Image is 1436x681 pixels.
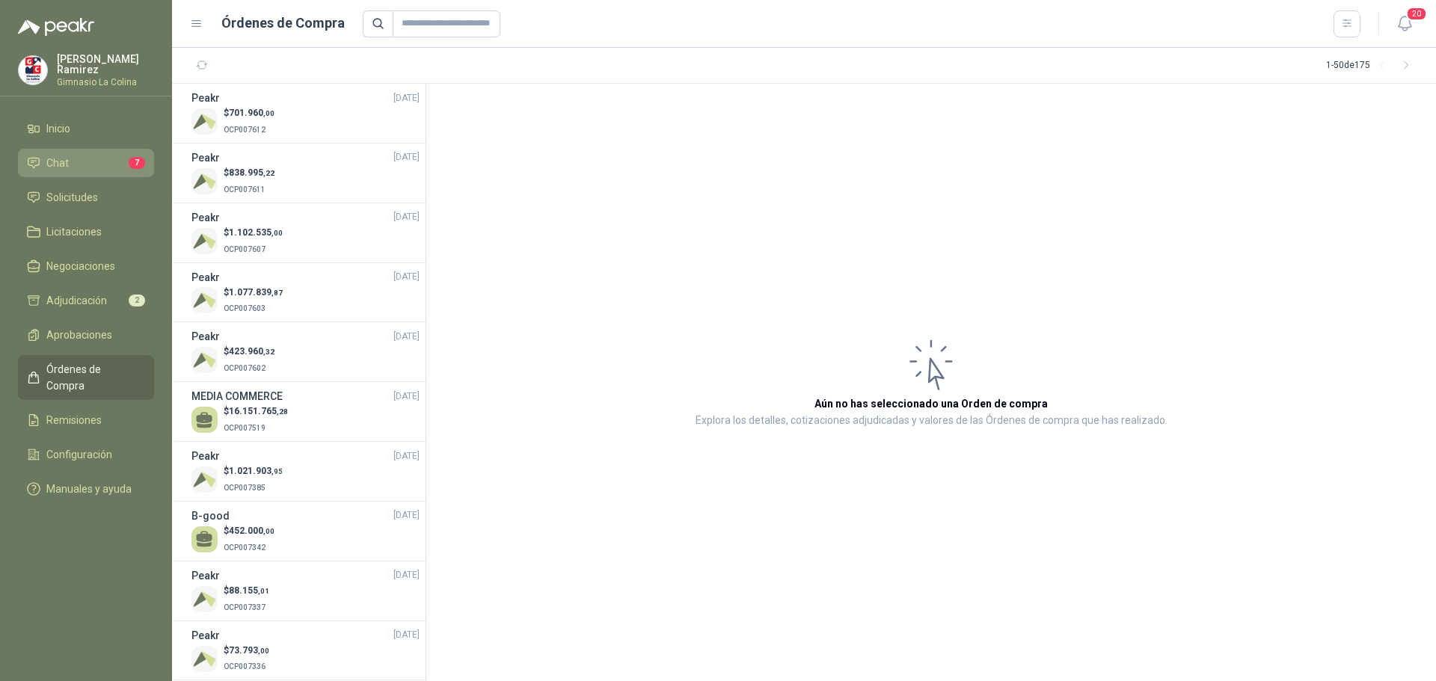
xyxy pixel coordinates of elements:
span: ,87 [271,289,283,297]
span: 838.995 [229,167,274,178]
p: $ [224,106,274,120]
span: [DATE] [393,330,420,344]
span: Configuración [46,446,112,463]
a: Licitaciones [18,218,154,246]
span: 73.793 [229,645,269,656]
span: OCP007603 [224,304,266,312]
span: ,28 [277,407,288,416]
span: OCP007519 [224,424,266,432]
img: Company Logo [191,228,218,254]
p: $ [224,404,288,419]
span: OCP007342 [224,543,266,552]
a: Aprobaciones [18,321,154,349]
span: OCP007337 [224,603,266,611]
p: $ [224,584,269,598]
span: Solicitudes [46,189,98,206]
span: 7 [129,157,145,169]
span: ,95 [271,467,283,475]
a: Peakr[DATE] Company Logo$423.960,32OCP007602 [191,328,420,375]
span: ,00 [263,527,274,535]
span: [DATE] [393,150,420,164]
span: [DATE] [393,628,420,642]
p: $ [224,524,274,538]
span: ,00 [263,109,274,117]
span: [DATE] [393,91,420,105]
span: Aprobaciones [46,327,112,343]
span: ,32 [263,348,274,356]
span: [DATE] [393,449,420,463]
span: [DATE] [393,508,420,523]
span: OCP007385 [224,484,266,492]
span: Adjudicación [46,292,107,309]
p: $ [224,166,274,180]
span: Remisiones [46,412,102,428]
span: 88.155 [229,585,269,596]
span: 1.077.839 [229,287,283,298]
h3: Peakr [191,448,220,464]
a: Peakr[DATE] Company Logo$88.155,01OCP007337 [191,567,420,614]
h3: B-good [191,508,230,524]
span: Chat [46,155,69,171]
a: Órdenes de Compra [18,355,154,400]
a: Adjudicación2 [18,286,154,315]
span: [DATE] [393,389,420,404]
img: Company Logo [191,287,218,313]
span: OCP007602 [224,364,266,372]
h3: Peakr [191,627,220,644]
span: 1.102.535 [229,227,283,238]
a: Inicio [18,114,154,143]
a: MEDIA COMMERCE[DATE] $16.151.765,28OCP007519 [191,388,420,435]
a: Peakr[DATE] Company Logo$1.021.903,95OCP007385 [191,448,420,495]
a: Remisiones [18,406,154,434]
p: Gimnasio La Colina [57,78,154,87]
p: $ [224,226,283,240]
div: 1 - 50 de 175 [1326,54,1418,78]
h3: Peakr [191,567,220,584]
span: Negociaciones [46,258,115,274]
button: 20 [1391,10,1418,37]
img: Company Logo [191,466,218,493]
h1: Órdenes de Compra [221,13,345,34]
span: [DATE] [393,210,420,224]
a: Solicitudes [18,183,154,212]
img: Company Logo [191,586,218,612]
h3: Peakr [191,150,220,166]
h3: Peakr [191,328,220,345]
span: 423.960 [229,346,274,357]
a: Manuales y ayuda [18,475,154,503]
p: $ [224,345,274,359]
span: OCP007336 [224,662,266,671]
a: Peakr[DATE] Company Logo$1.102.535,00OCP007607 [191,209,420,256]
a: Peakr[DATE] Company Logo$838.995,22OCP007611 [191,150,420,197]
span: Licitaciones [46,224,102,240]
span: 2 [129,295,145,306]
img: Company Logo [191,347,218,373]
span: ,00 [258,647,269,655]
a: Chat7 [18,149,154,177]
p: [PERSON_NAME] Ramirez [57,54,154,75]
span: [DATE] [393,270,420,284]
span: 1.021.903 [229,466,283,476]
span: OCP007612 [224,126,266,134]
span: [DATE] [393,568,420,582]
p: $ [224,644,269,658]
a: Peakr[DATE] Company Logo$1.077.839,87OCP007603 [191,269,420,316]
a: Peakr[DATE] Company Logo$73.793,00OCP007336 [191,627,420,674]
img: Logo peakr [18,18,94,36]
a: Negociaciones [18,252,154,280]
span: ,00 [271,229,283,237]
span: 16.151.765 [229,406,288,416]
span: ,01 [258,587,269,595]
img: Company Logo [191,646,218,672]
span: OCP007611 [224,185,266,194]
img: Company Logo [19,56,47,84]
img: Company Logo [191,108,218,135]
h3: Peakr [191,209,220,226]
span: 452.000 [229,526,274,536]
a: Peakr[DATE] Company Logo$701.960,00OCP007612 [191,90,420,137]
span: OCP007607 [224,245,266,253]
span: ,22 [263,169,274,177]
span: Órdenes de Compra [46,361,140,394]
p: $ [224,464,283,478]
span: 701.960 [229,108,274,118]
